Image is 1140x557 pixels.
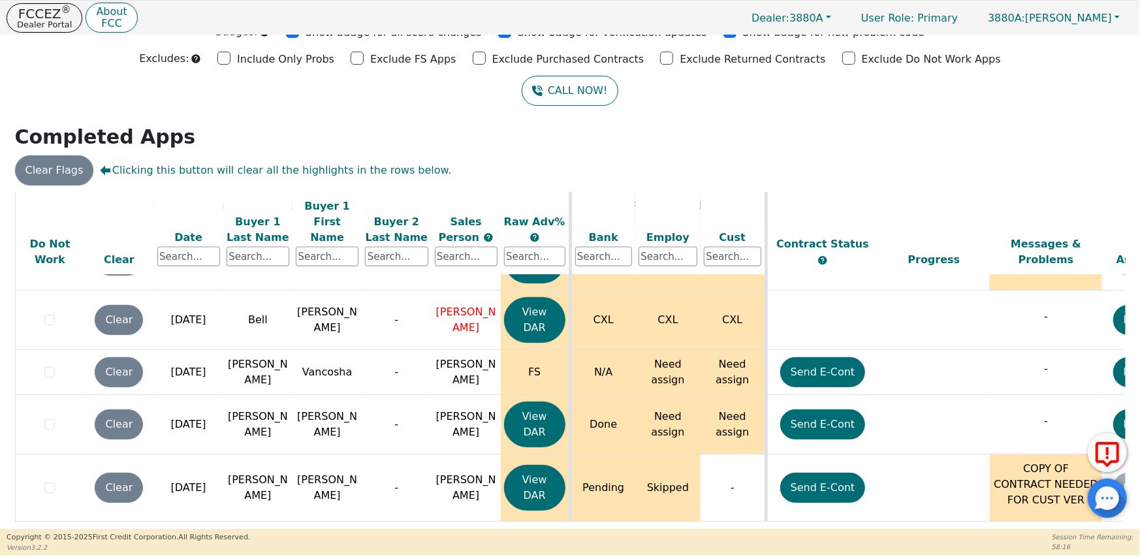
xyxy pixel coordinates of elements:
[95,357,143,387] button: Clear
[780,357,866,387] button: Send E-Cont
[362,395,431,454] td: -
[237,52,334,67] p: Include Only Probs
[704,229,761,245] div: Cust
[435,247,498,266] input: Search...
[993,413,1099,429] p: -
[570,454,635,522] td: Pending
[362,291,431,350] td: -
[293,395,362,454] td: [PERSON_NAME]
[639,247,697,266] input: Search...
[635,454,701,522] td: Skipped
[139,51,189,67] p: Excludes:
[223,454,293,522] td: [PERSON_NAME]
[227,247,289,266] input: Search...
[178,533,250,541] span: All Rights Reserved.
[575,247,633,266] input: Search...
[7,532,250,543] p: Copyright © 2015- 2025 First Credit Corporation.
[974,8,1133,28] button: 3880A:[PERSON_NAME]
[570,395,635,454] td: Done
[96,18,127,29] p: FCC
[738,8,845,28] button: Dealer:3880A
[293,454,362,522] td: [PERSON_NAME]
[95,409,143,439] button: Clear
[154,350,223,395] td: [DATE]
[776,238,869,250] span: Contract Status
[436,410,496,438] span: [PERSON_NAME]
[439,215,483,243] span: Sales Person
[19,236,82,268] div: Do Not Work
[7,543,250,552] p: Version 3.2.2
[570,291,635,350] td: CXL
[154,454,223,522] td: [DATE]
[362,454,431,522] td: -
[15,125,196,148] strong: Completed Apps
[436,358,496,386] span: [PERSON_NAME]
[993,309,1099,325] p: -
[780,473,866,503] button: Send E-Cont
[1052,542,1133,552] p: 58:16
[436,306,496,334] span: [PERSON_NAME]
[504,465,565,511] button: View DAR
[988,12,1112,24] span: [PERSON_NAME]
[993,461,1099,508] p: COPY OF CONTRACT NEEDED FOR CUST VER
[223,350,293,395] td: [PERSON_NAME]
[528,366,541,378] span: FS
[370,52,456,67] p: Exclude FS Apps
[154,291,223,350] td: [DATE]
[522,76,618,106] button: CALL NOW!
[701,291,766,350] td: CXL
[293,350,362,395] td: Vancosha
[296,198,358,245] div: Buyer 1 First Name
[223,395,293,454] td: [PERSON_NAME]
[296,247,358,266] input: Search...
[492,52,644,67] p: Exclude Purchased Contracts
[15,155,94,185] button: Clear Flags
[1088,433,1127,472] button: Report Error to FCC
[993,236,1099,268] div: Messages & Problems
[701,350,766,395] td: Need assign
[780,409,866,439] button: Send E-Cont
[570,350,635,395] td: N/A
[504,297,565,343] button: View DAR
[1052,532,1133,542] p: Session Time Remaining:
[848,5,971,31] p: Primary
[575,229,633,245] div: Bank
[86,3,137,33] button: AboutFCC
[504,402,565,447] button: View DAR
[993,361,1099,377] p: -
[157,247,220,266] input: Search...
[100,163,451,178] span: Clicking this button will clear all the highlights in the rows below.
[436,473,496,501] span: [PERSON_NAME]
[635,395,701,454] td: Need assign
[861,12,914,24] span: User Role :
[752,12,823,24] span: 3880A
[61,4,71,16] sup: ®
[95,473,143,503] button: Clear
[752,12,789,24] span: Dealer:
[680,52,825,67] p: Exclude Returned Contracts
[635,350,701,395] td: Need assign
[227,214,289,245] div: Buyer 1 Last Name
[7,3,82,33] button: FCCEZ®Dealer Portal
[95,305,143,335] button: Clear
[635,291,701,350] td: CXL
[293,291,362,350] td: [PERSON_NAME]
[365,214,428,245] div: Buyer 2 Last Name
[157,229,220,245] div: Date
[639,229,697,245] div: Employ
[701,395,766,454] td: Need assign
[704,247,761,266] input: Search...
[881,252,987,268] div: Progress
[154,395,223,454] td: [DATE]
[988,12,1025,24] span: 3880A:
[504,247,565,266] input: Search...
[701,454,766,522] td: -
[96,7,127,17] p: About
[17,20,72,29] p: Dealer Portal
[862,52,1001,67] p: Exclude Do Not Work Apps
[504,215,565,227] span: Raw Adv%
